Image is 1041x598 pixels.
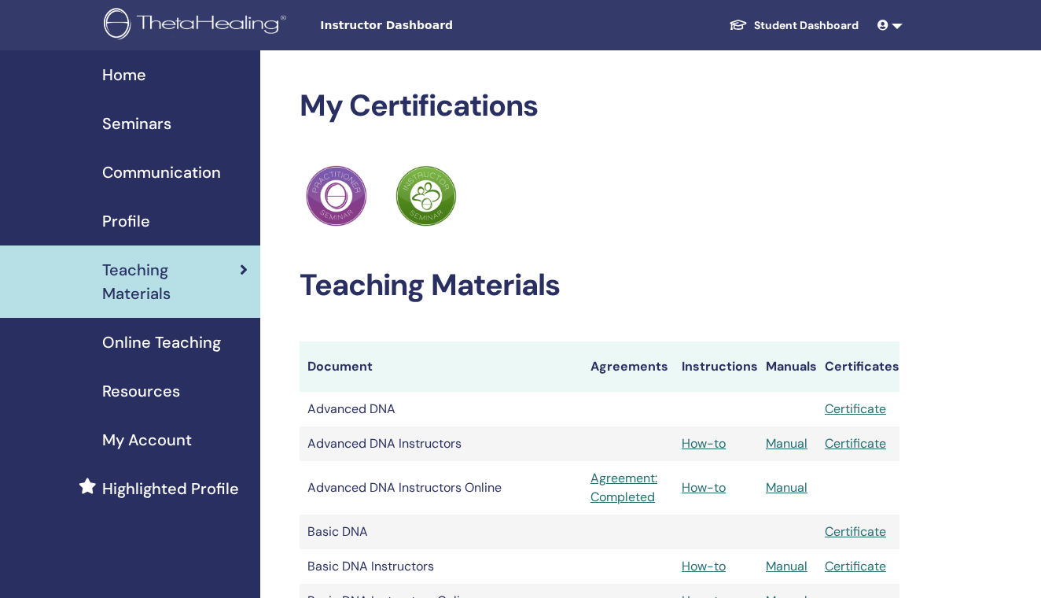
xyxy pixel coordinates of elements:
[682,479,726,496] a: How-to
[102,330,221,354] span: Online Teaching
[766,435,807,452] a: Manual
[758,341,817,392] th: Manuals
[825,523,886,540] a: Certificate
[104,8,292,43] img: logo.png
[102,428,192,452] span: My Account
[825,558,886,574] a: Certificate
[102,379,180,403] span: Resources
[766,558,807,574] a: Manual
[102,477,239,500] span: Highlighted Profile
[300,341,583,392] th: Document
[825,401,886,417] a: Certificate
[682,558,726,574] a: How-to
[716,11,871,40] a: Student Dashboard
[300,515,583,549] td: Basic DNA
[766,479,807,496] a: Manual
[300,392,583,426] td: Advanced DNA
[300,426,583,461] td: Advanced DNA Instructors
[817,341,899,392] th: Certificates
[395,165,457,227] img: Practitioner
[300,549,583,584] td: Basic DNA Instructors
[300,88,899,124] h2: My Certifications
[590,469,666,507] a: Agreement: Completed
[102,63,146,87] span: Home
[674,341,758,392] th: Instructions
[300,268,899,304] h2: Teaching Materials
[306,165,367,227] img: Practitioner
[102,258,240,305] span: Teaching Materials
[825,435,886,452] a: Certificate
[320,17,556,34] span: Instructor Dashboard
[729,18,748,31] img: graduation-cap-white.svg
[102,161,221,184] span: Communication
[102,112,171,135] span: Seminars
[300,461,583,515] td: Advanced DNA Instructors Online
[583,341,674,392] th: Agreements
[682,435,726,452] a: How-to
[102,209,150,233] span: Profile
